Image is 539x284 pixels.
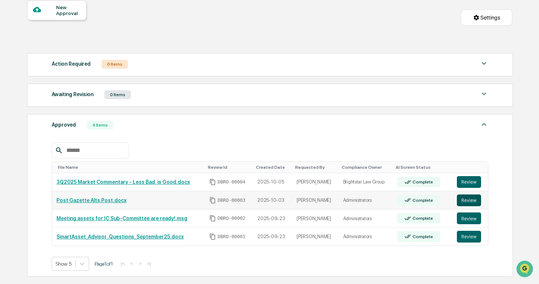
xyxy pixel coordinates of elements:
button: Review [457,176,481,188]
div: Past conversations [7,81,49,87]
button: > [136,261,144,267]
img: caret [480,120,488,129]
span: DBRO-00003 [217,197,245,203]
td: 2025-10-03 [253,191,292,210]
span: [DATE] [65,120,80,125]
button: >| [145,261,153,267]
button: < [128,261,135,267]
td: [PERSON_NAME] [292,191,338,210]
div: 🖐️ [7,151,13,157]
div: 4 Items [87,121,113,130]
div: Complete [411,198,433,203]
button: Review [457,231,481,243]
a: Review [457,176,484,188]
div: 🗄️ [53,151,59,157]
div: Start new chat [33,56,120,63]
a: SmartAsset_Advisor_Questions_September25.docx [56,234,184,240]
div: We're available if you need us! [33,63,101,69]
div: Action Required [52,59,91,69]
a: Meeting assets for IC Sub-Committee are ready!.msg [56,215,187,221]
span: Page 1 of 1 [95,261,113,267]
button: |< [118,261,127,267]
span: Pylon [73,182,89,187]
span: • [61,100,63,106]
iframe: Open customer support [516,260,535,280]
span: [PERSON_NAME] [23,100,59,106]
a: Review [457,194,484,206]
div: Approved [52,120,76,130]
button: Settings [461,10,512,26]
span: Data Lookup [15,164,46,171]
a: 🖐️Preclearance [4,147,50,160]
div: 0 Items [102,60,128,69]
button: Review [457,212,481,224]
span: DBRO-00002 [217,215,245,221]
img: 8933085812038_c878075ebb4cc5468115_72.jpg [15,56,29,69]
a: Post Gazette Alts Post.docx [56,197,126,203]
div: Toggle SortBy [58,165,202,170]
span: Preclearance [15,150,47,157]
span: DBRO-00001 [217,234,245,240]
img: Jack Rasmussen [7,93,19,105]
a: 🗄️Attestations [50,147,94,160]
td: 2025-09-23 [253,210,292,228]
td: 2025-09-23 [253,227,292,245]
div: Toggle SortBy [208,165,250,170]
a: 3Q2025 Market Commentary - Less Bad, is Good.docx [56,179,190,185]
div: Toggle SortBy [342,165,390,170]
button: Review [457,194,481,206]
p: How can we help? [7,15,133,27]
div: 0 Items [104,90,131,99]
a: Review [457,212,484,224]
img: Cece Ferraez [7,113,19,124]
span: DBRO-00004 [217,179,245,185]
td: [PERSON_NAME] [292,210,338,228]
a: 🔎Data Lookup [4,161,49,174]
div: Toggle SortBy [396,165,450,170]
div: Complete [411,234,433,239]
img: 1746055101610-c473b297-6a78-478c-a979-82029cc54cd1 [7,56,21,69]
button: See all [114,80,133,89]
div: Awaiting Revision [52,90,93,99]
img: caret [480,59,488,68]
td: [PERSON_NAME] [292,173,338,192]
a: Review [457,231,484,243]
div: Toggle SortBy [256,165,289,170]
td: 2025-10-05 [253,173,292,192]
div: 🔎 [7,165,13,171]
div: Toggle SortBy [458,165,485,170]
span: [DATE] [65,100,80,106]
div: Toggle SortBy [295,165,335,170]
img: caret [480,90,488,98]
td: Administrators [339,210,393,228]
span: [PERSON_NAME] [23,120,59,125]
div: Complete [411,216,433,221]
span: Copy Id [209,179,216,185]
span: • [61,120,63,125]
span: Copy Id [209,197,216,204]
span: Attestations [60,150,91,157]
td: Administrators [339,227,393,245]
div: New Approval [56,4,81,16]
td: [PERSON_NAME] [292,227,338,245]
span: Copy Id [209,233,216,240]
td: Brightstar Law Group [339,173,393,192]
img: 1746055101610-c473b297-6a78-478c-a979-82029cc54cd1 [15,100,21,106]
span: Copy Id [209,215,216,222]
button: Start new chat [125,58,133,67]
td: Administrators [339,191,393,210]
div: Complete [411,179,433,185]
a: Powered byPylon [52,182,89,187]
